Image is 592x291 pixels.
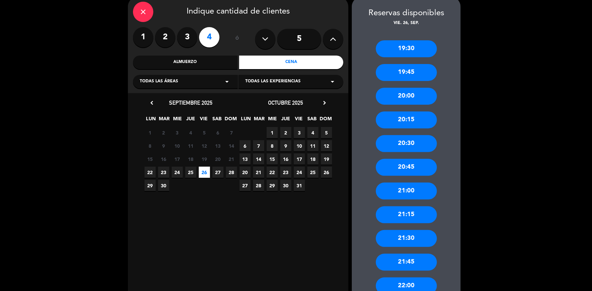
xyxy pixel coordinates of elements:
[376,159,437,176] div: 20:45
[226,127,237,138] span: 7
[267,127,278,138] span: 1
[212,127,224,138] span: 6
[376,88,437,105] div: 20:00
[376,111,437,128] div: 20:15
[376,64,437,81] div: 19:45
[146,115,157,126] span: LUN
[226,153,237,165] span: 21
[280,127,291,138] span: 2
[169,99,212,106] span: septiembre 2025
[226,167,237,178] span: 28
[376,254,437,271] div: 21:45
[321,153,332,165] span: 19
[280,180,291,191] span: 30
[280,140,291,151] span: 9
[321,99,328,106] i: chevron_right
[293,115,305,126] span: VIE
[199,140,210,151] span: 12
[148,99,155,106] i: chevron_left
[177,27,197,47] label: 3
[158,153,169,165] span: 16
[185,167,196,178] span: 25
[241,115,252,126] span: LUN
[172,153,183,165] span: 17
[294,167,305,178] span: 24
[253,153,264,165] span: 14
[253,167,264,178] span: 21
[321,127,332,138] span: 5
[226,27,248,51] div: ó
[352,20,461,27] div: vie. 26, sep.
[267,140,278,151] span: 8
[158,167,169,178] span: 23
[212,140,224,151] span: 13
[307,115,318,126] span: SAB
[172,167,183,178] span: 24
[240,153,251,165] span: 13
[321,140,332,151] span: 12
[140,78,178,85] span: Todas las áreas
[158,180,169,191] span: 30
[253,140,264,151] span: 7
[185,140,196,151] span: 11
[159,115,170,126] span: MAR
[212,153,224,165] span: 20
[376,206,437,223] div: 21:15
[139,8,147,16] i: close
[294,127,305,138] span: 3
[133,56,237,69] div: Almuerzo
[268,99,303,106] span: octubre 2025
[239,56,344,69] div: Cena
[307,167,319,178] span: 25
[307,127,319,138] span: 4
[199,167,210,178] span: 26
[158,127,169,138] span: 2
[294,180,305,191] span: 31
[280,115,291,126] span: JUE
[212,115,223,126] span: SAB
[185,127,196,138] span: 4
[280,167,291,178] span: 23
[226,140,237,151] span: 14
[199,153,210,165] span: 19
[328,78,337,86] i: arrow_drop_down
[145,180,156,191] span: 29
[240,140,251,151] span: 6
[199,127,210,138] span: 5
[320,115,331,126] span: DOM
[172,140,183,151] span: 10
[321,167,332,178] span: 26
[240,180,251,191] span: 27
[240,167,251,178] span: 20
[145,167,156,178] span: 22
[225,115,236,126] span: DOM
[307,140,319,151] span: 11
[245,78,301,85] span: Todas las experiencias
[267,167,278,178] span: 22
[267,153,278,165] span: 15
[133,2,343,22] div: Indique cantidad de clientes
[145,153,156,165] span: 15
[185,153,196,165] span: 18
[172,127,183,138] span: 3
[267,115,278,126] span: MIE
[199,27,219,47] label: 4
[198,115,210,126] span: VIE
[280,153,291,165] span: 16
[155,27,175,47] label: 2
[294,140,305,151] span: 10
[376,183,437,200] div: 21:00
[294,153,305,165] span: 17
[172,115,183,126] span: MIE
[145,127,156,138] span: 1
[267,180,278,191] span: 29
[307,153,319,165] span: 18
[133,27,153,47] label: 1
[185,115,196,126] span: JUE
[253,180,264,191] span: 28
[145,140,156,151] span: 8
[376,40,437,57] div: 19:30
[212,167,224,178] span: 27
[223,78,231,86] i: arrow_drop_down
[158,140,169,151] span: 9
